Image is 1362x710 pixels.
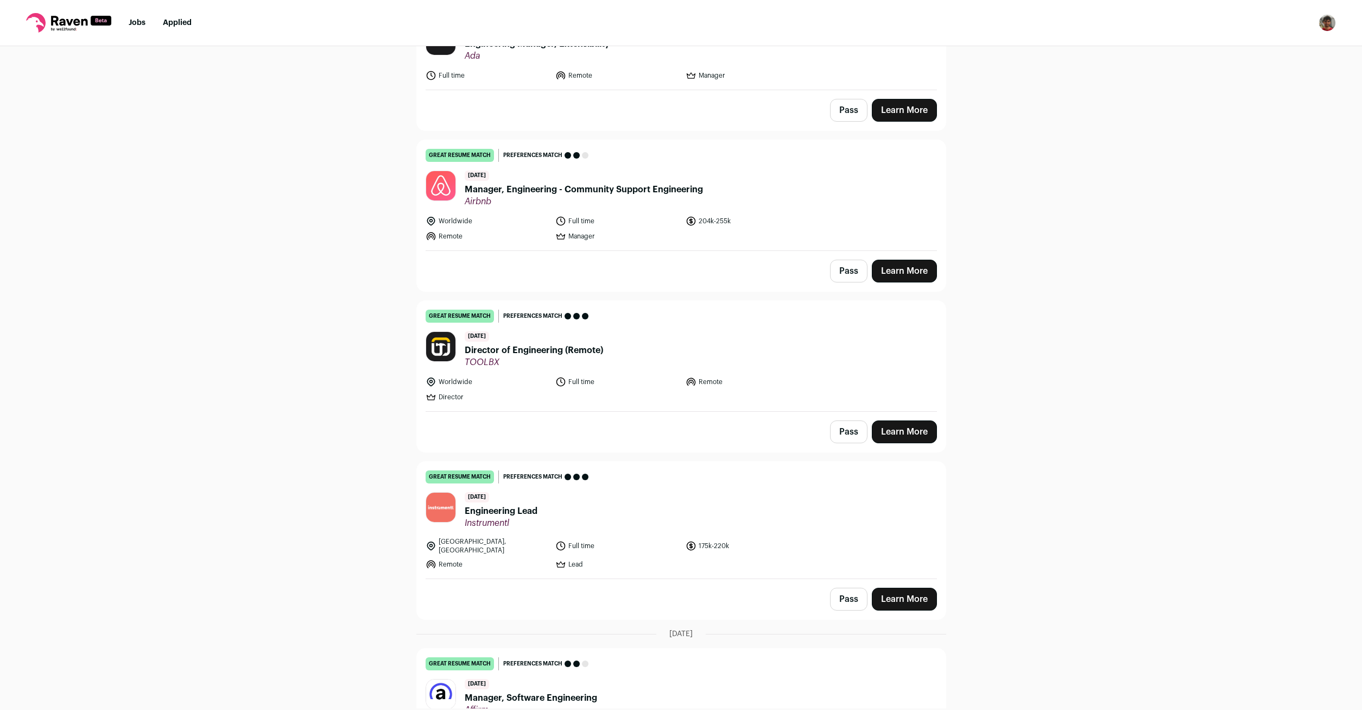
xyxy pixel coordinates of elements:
[686,376,809,387] li: Remote
[465,357,603,368] span: TOOLBX
[555,537,679,555] li: Full time
[417,140,946,250] a: great resume match Preferences match [DATE] Manager, Engineering - Community Support Engineering ...
[426,470,494,483] div: great resume match
[686,70,809,81] li: Manager
[163,19,192,27] a: Applied
[830,99,867,122] button: Pass
[555,231,679,242] li: Manager
[669,629,693,639] span: [DATE]
[426,171,455,200] img: 7ce577d4c60d86e6b0596865b4382bfa94f83f1f30dc48cf96374cf203c6e0db.jpg
[555,376,679,387] li: Full time
[503,658,562,669] span: Preferences match
[465,679,489,689] span: [DATE]
[426,70,549,81] li: Full time
[1319,14,1336,32] img: 5988237-medium_jpg
[129,19,145,27] a: Jobs
[426,310,494,323] div: great resume match
[465,518,537,529] span: Instrumentl
[872,99,937,122] a: Learn More
[465,344,603,357] span: Director of Engineering (Remote)
[465,183,703,196] span: Manager, Engineering - Community Support Engineering
[555,70,679,81] li: Remote
[555,216,679,227] li: Full time
[426,376,549,387] li: Worldwide
[465,196,703,207] span: Airbnb
[503,472,562,482] span: Preferences match
[872,420,937,443] a: Learn More
[686,216,809,227] li: 204k-255k
[503,150,562,161] span: Preferences match
[555,559,679,570] li: Lead
[426,149,494,162] div: great resume match
[426,657,494,670] div: great resume match
[426,559,549,570] li: Remote
[426,231,549,242] li: Remote
[465,692,597,705] span: Manager, Software Engineering
[426,332,455,361] img: 34aed3fe1a7beba36b755a3b2dbe60c69c9c9b66f16f4876ebc021408efc644f.jpg
[1319,14,1336,32] button: Open dropdown
[830,588,867,611] button: Pass
[426,493,455,522] img: 988acb6307a859886573057d2a2342b9a52850d1cd22fd3c471dd1a98bfba87f.jpg
[872,260,937,282] a: Learn More
[417,301,946,411] a: great resume match Preferences match [DATE] Director of Engineering (Remote) TOOLBX Worldwide Ful...
[426,216,549,227] li: Worldwide
[426,680,455,709] img: b8aebdd1f910e78187220eb90cc21d50074b3a99d53b240b52f0c4a299e1e609.jpg
[426,392,549,403] li: Director
[417,462,946,579] a: great resume match Preferences match [DATE] Engineering Lead Instrumentl [GEOGRAPHIC_DATA], [GEOG...
[465,505,537,518] span: Engineering Lead
[465,492,489,502] span: [DATE]
[465,331,489,342] span: [DATE]
[426,537,549,555] li: [GEOGRAPHIC_DATA], [GEOGRAPHIC_DATA]
[503,311,562,322] span: Preferences match
[830,420,867,443] button: Pass
[830,260,867,282] button: Pass
[465,51,610,61] span: Ada
[872,588,937,611] a: Learn More
[686,537,809,555] li: 175k-220k
[465,171,489,181] span: [DATE]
